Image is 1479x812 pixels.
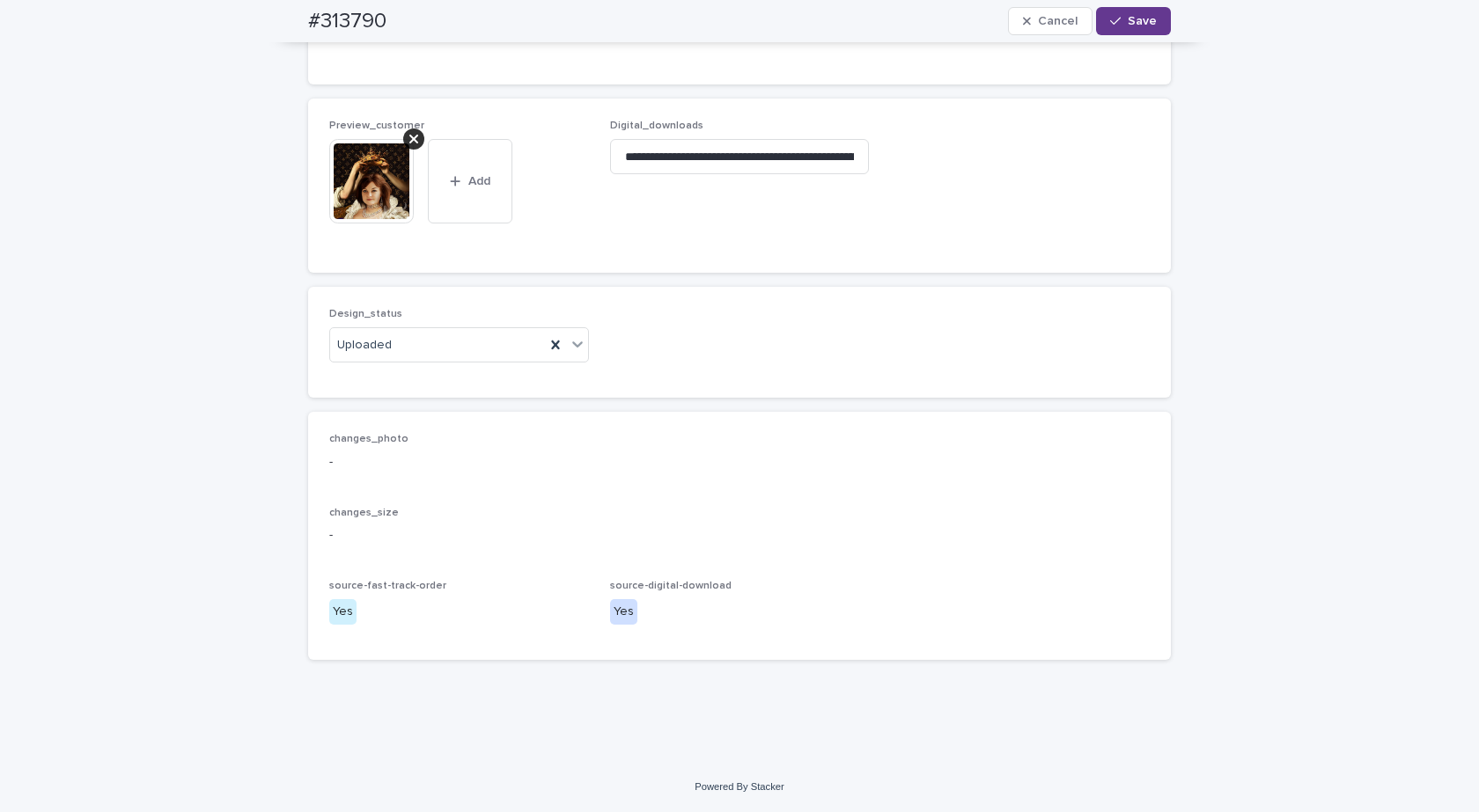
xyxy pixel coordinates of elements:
span: Cancel [1038,15,1078,27]
div: Yes [329,599,357,625]
span: source-fast-track-order [329,581,446,591]
button: Add [428,139,512,223]
span: changes_size [329,508,399,518]
a: Powered By Stacker [695,781,784,792]
p: - [329,453,1150,472]
span: Add [468,175,490,187]
button: Save [1096,7,1171,35]
span: Preview_customer [329,121,424,131]
span: Design_status [329,309,402,319]
p: - [329,526,1150,545]
div: Yes [610,599,637,625]
button: Cancel [1008,7,1093,35]
h2: #313790 [308,9,386,34]
span: Uploaded [337,336,392,355]
span: Digital_downloads [610,121,703,131]
span: changes_photo [329,434,408,444]
span: source-digital-download [610,581,732,591]
span: Save [1128,15,1157,27]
